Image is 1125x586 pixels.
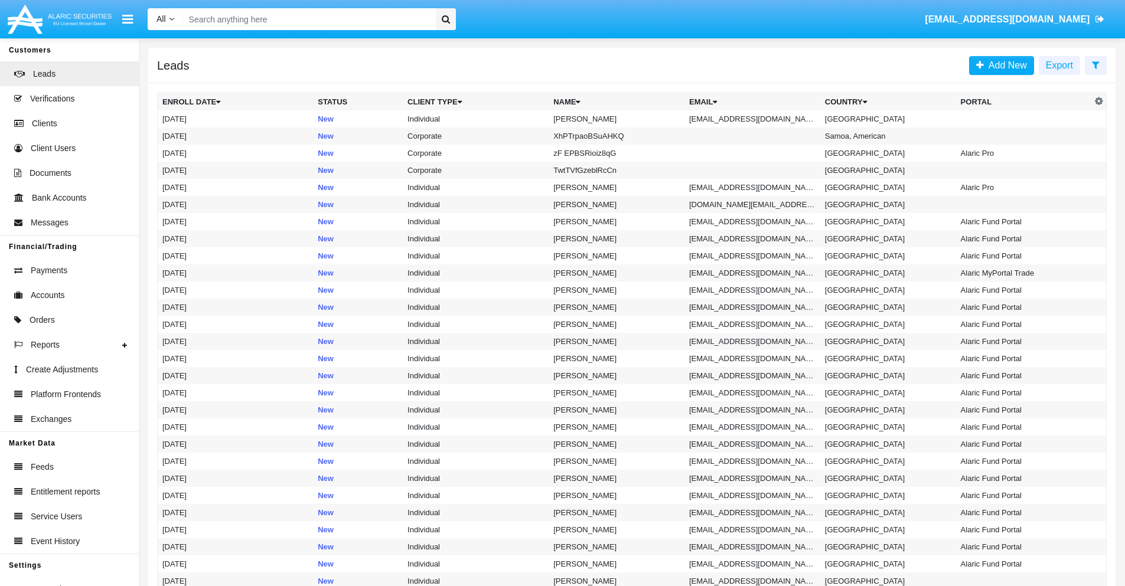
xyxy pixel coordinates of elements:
td: [EMAIL_ADDRESS][DOMAIN_NAME] [684,384,820,401]
span: Bank Accounts [32,192,87,204]
span: Documents [30,167,71,179]
td: Individual [403,247,549,264]
td: Alaric Fund Portal [956,487,1092,504]
td: [PERSON_NAME] [549,504,684,521]
td: New [313,127,403,145]
span: Event History [31,535,80,548]
td: [DATE] [158,470,314,487]
td: [GEOGRAPHIC_DATA] [820,162,956,179]
td: [EMAIL_ADDRESS][DOMAIN_NAME] [684,504,820,521]
td: [EMAIL_ADDRESS][DOMAIN_NAME] [684,110,820,127]
td: Corporate [403,127,549,145]
td: [PERSON_NAME] [549,521,684,538]
td: [GEOGRAPHIC_DATA] [820,436,956,453]
td: Alaric Fund Portal [956,436,1092,453]
td: New [313,487,403,504]
td: [GEOGRAPHIC_DATA] [820,367,956,384]
td: [GEOGRAPHIC_DATA] [820,538,956,555]
td: [DATE] [158,538,314,555]
input: Search [183,8,432,30]
td: Alaric MyPortal Trade [956,264,1092,281]
td: New [313,538,403,555]
th: Country [820,93,956,111]
span: [EMAIL_ADDRESS][DOMAIN_NAME] [925,14,1090,24]
td: New [313,179,403,196]
span: Verifications [30,93,74,105]
span: Leads [33,68,56,80]
td: Individual [403,316,549,333]
td: Alaric Fund Portal [956,504,1092,521]
td: [PERSON_NAME] [549,555,684,572]
td: [DATE] [158,110,314,127]
td: [GEOGRAPHIC_DATA] [820,470,956,487]
td: [DATE] [158,350,314,367]
td: Alaric Fund Portal [956,418,1092,436]
td: [GEOGRAPHIC_DATA] [820,384,956,401]
td: Alaric Fund Portal [956,299,1092,316]
th: Enroll Date [158,93,314,111]
td: [EMAIL_ADDRESS][DOMAIN_NAME] [684,555,820,572]
td: [DATE] [158,213,314,230]
td: New [313,213,403,230]
td: [GEOGRAPHIC_DATA] [820,110,956,127]
td: [DATE] [158,230,314,247]
td: [PERSON_NAME] [549,196,684,213]
td: [GEOGRAPHIC_DATA] [820,333,956,350]
td: [EMAIL_ADDRESS][DOMAIN_NAME] [684,538,820,555]
td: [DATE] [158,418,314,436]
td: [PERSON_NAME] [549,538,684,555]
td: [GEOGRAPHIC_DATA] [820,504,956,521]
td: [PERSON_NAME] [549,179,684,196]
td: Alaric Fund Portal [956,521,1092,538]
td: Alaric Fund Portal [956,333,1092,350]
td: New [313,230,403,247]
a: [EMAIL_ADDRESS][DOMAIN_NAME] [919,3,1110,36]
td: [GEOGRAPHIC_DATA] [820,281,956,299]
td: New [313,281,403,299]
td: New [313,470,403,487]
td: New [313,110,403,127]
td: [PERSON_NAME] [549,401,684,418]
td: [PERSON_NAME] [549,213,684,230]
td: [PERSON_NAME] [549,230,684,247]
td: [PERSON_NAME] [549,247,684,264]
td: Individual [403,401,549,418]
td: [PERSON_NAME] [549,333,684,350]
td: [GEOGRAPHIC_DATA] [820,487,956,504]
td: Alaric Fund Portal [956,384,1092,401]
td: [PERSON_NAME] [549,487,684,504]
td: Alaric Fund Portal [956,367,1092,384]
td: [DATE] [158,316,314,333]
td: New [313,196,403,213]
td: [EMAIL_ADDRESS][DOMAIN_NAME] [684,264,820,281]
td: Alaric Fund Portal [956,350,1092,367]
td: [EMAIL_ADDRESS][DOMAIN_NAME] [684,299,820,316]
span: All [156,14,166,24]
td: [EMAIL_ADDRESS][DOMAIN_NAME] [684,487,820,504]
span: Messages [31,217,69,229]
span: Reports [31,339,60,351]
td: [GEOGRAPHIC_DATA] [820,247,956,264]
td: [EMAIL_ADDRESS][DOMAIN_NAME] [684,350,820,367]
span: Platform Frontends [31,388,101,401]
td: [DATE] [158,299,314,316]
a: Add New [969,56,1034,75]
td: New [313,384,403,401]
td: [DATE] [158,247,314,264]
td: New [313,299,403,316]
td: [DATE] [158,333,314,350]
td: [DATE] [158,367,314,384]
td: New [313,367,403,384]
h5: Leads [157,61,190,70]
span: Service Users [31,510,82,523]
td: Individual [403,179,549,196]
td: [PERSON_NAME] [549,110,684,127]
td: [EMAIL_ADDRESS][DOMAIN_NAME] [684,401,820,418]
td: Individual [403,196,549,213]
td: Alaric Fund Portal [956,555,1092,572]
td: New [313,555,403,572]
span: Payments [31,264,67,277]
td: Alaric Fund Portal [956,538,1092,555]
td: [EMAIL_ADDRESS][DOMAIN_NAME] [684,247,820,264]
td: Individual [403,264,549,281]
